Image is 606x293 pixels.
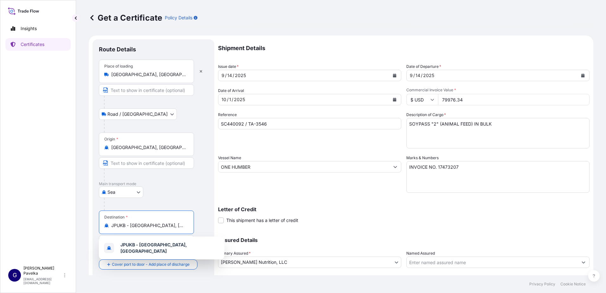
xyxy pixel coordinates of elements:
input: Place of loading [111,71,186,78]
p: Route Details [99,46,136,53]
div: Show suggestions [99,237,224,259]
span: Date of Arrival [218,88,244,94]
div: day, [415,72,421,79]
label: Marks & Numbers [406,155,439,161]
div: day, [227,72,233,79]
div: / [232,96,233,103]
p: [EMAIL_ADDRESS][DOMAIN_NAME] [23,277,63,285]
div: / [233,72,234,79]
div: / [413,72,415,79]
span: Sea [107,189,115,195]
p: Privacy Policy [529,282,555,287]
div: / [225,72,227,79]
p: Shipment Details [218,39,590,57]
span: Date of Departure [406,63,441,70]
button: Select transport [99,186,143,198]
label: Vessel Name [218,155,241,161]
span: Cover port to door - Add place of discharge [112,261,190,268]
p: Cookie Notice [560,282,586,287]
input: Enter booking reference [218,118,401,129]
label: Reference [218,112,237,118]
button: Calendar [578,70,588,81]
span: Commercial Invoice Value [406,88,590,93]
p: Certificates [21,41,44,48]
input: Origin [111,144,186,151]
p: Letter of Credit [218,207,590,212]
input: Text to appear on certificate [99,235,194,247]
button: Show suggestions [578,257,589,268]
button: Calendar [390,70,400,81]
p: [PERSON_NAME] Pavelka [23,266,63,276]
div: month, [221,72,225,79]
input: Destination [111,222,186,229]
p: Assured Details [218,238,590,243]
textarea: SOYPASS "2" (ANIMAL FEED) IN BULK [406,118,590,148]
input: Assured Name [407,257,578,268]
p: Get a Certificate [89,13,162,23]
span: Issue date [218,63,239,70]
p: Insights [21,25,37,32]
span: This shipment has a letter of credit [226,217,298,224]
div: day, [229,96,232,103]
label: Named Assured [406,250,435,257]
div: year, [422,72,435,79]
span: Road / [GEOGRAPHIC_DATA] [107,111,168,117]
button: Show suggestions [390,161,401,173]
div: Origin [104,137,118,142]
div: / [227,96,229,103]
div: year, [233,96,246,103]
span: Primary Assured [218,250,251,257]
input: Text to appear on certificate [99,84,194,96]
input: Text to appear on certificate [99,157,194,169]
p: Main transport mode [99,181,208,186]
div: Destination [104,215,128,220]
span: G [13,272,17,278]
div: month, [409,72,413,79]
p: Policy Details [165,15,192,21]
div: / [421,72,422,79]
b: JPUKB - [GEOGRAPHIC_DATA], [GEOGRAPHIC_DATA] [120,242,187,254]
span: [PERSON_NAME] Nutrition, LLC [221,259,287,265]
button: Calendar [390,94,400,105]
div: Place of loading [104,64,133,69]
input: Enter amount [438,94,590,105]
textarea: INVOICE NO. 17473138 [406,161,590,193]
label: Description of Cargo [406,112,446,118]
input: Type to search vessel name or IMO [218,161,390,173]
div: month, [221,96,227,103]
button: Select transport [99,108,177,120]
div: year, [234,72,247,79]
